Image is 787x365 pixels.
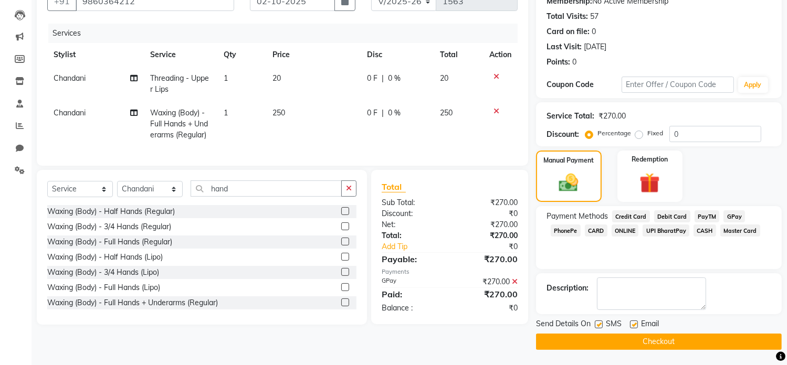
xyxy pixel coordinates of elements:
label: Redemption [632,155,668,164]
span: 20 [272,73,281,83]
span: 0 % [388,108,401,119]
span: Total [382,181,406,192]
span: 0 % [388,73,401,84]
span: | [382,108,384,119]
img: _gift.svg [633,170,666,196]
div: 0 [592,26,596,37]
span: Waxing (Body) - Full Hands + Underarms (Regular) [150,108,208,139]
div: Total Visits: [547,11,588,22]
div: GPay [374,276,450,287]
div: Discount: [374,208,450,219]
div: Paid: [374,288,450,300]
div: Card on file: [547,26,590,37]
div: ₹0 [463,241,526,252]
div: Total: [374,230,450,241]
div: Last Visit: [547,41,582,52]
span: Chandani [54,73,86,83]
div: ₹270.00 [449,288,526,300]
div: Payments [382,267,518,276]
div: Balance : [374,303,450,314]
div: ₹270.00 [599,111,626,122]
div: Waxing (Body) - 3/4 Hands (Regular) [47,221,171,232]
div: Sub Total: [374,197,450,208]
div: Waxing (Body) - 3/4 Hands (Lipo) [47,267,159,278]
div: Services [48,24,526,43]
button: Checkout [536,334,782,350]
label: Percentage [597,128,631,138]
div: Discount: [547,129,579,140]
label: Manual Payment [543,156,594,165]
div: ₹270.00 [449,276,526,287]
th: Service [144,43,217,67]
label: Fixed [647,128,663,138]
div: Points: [547,57,570,68]
span: GPay [723,210,745,222]
span: CASH [694,224,716,237]
div: ₹270.00 [449,219,526,230]
input: Enter Offer / Coupon Code [622,77,734,93]
div: Waxing (Body) - Full Hands (Regular) [47,237,172,248]
span: Threading - Upper Lips [150,73,209,94]
div: ₹0 [449,208,526,219]
span: Email [641,318,659,331]
th: Qty [217,43,266,67]
span: UPI BharatPay [643,224,689,237]
span: | [382,73,384,84]
img: _cash.svg [553,171,584,194]
input: Search or Scan [191,180,342,197]
div: ₹270.00 [449,253,526,265]
th: Stylist [47,43,144,67]
span: ONLINE [612,224,639,237]
span: 1 [224,73,228,83]
span: 0 F [367,108,377,119]
span: Debit Card [654,210,690,222]
div: 57 [590,11,599,22]
span: 1 [224,108,228,117]
div: Waxing (Body) - Half Hands (Regular) [47,206,175,217]
span: Credit Card [612,210,650,222]
div: Waxing (Body) - Full Hands + Underarms (Regular) [47,297,218,308]
span: Send Details On [536,318,591,331]
span: SMS [606,318,622,331]
div: [DATE] [584,41,606,52]
span: PhonePe [551,224,581,237]
div: Description: [547,283,589,294]
span: Master Card [720,224,760,237]
th: Total [434,43,483,67]
span: 0 F [367,73,377,84]
div: Service Total: [547,111,594,122]
div: 0 [572,57,576,68]
div: Waxing (Body) - Half Hands (Lipo) [47,252,163,263]
span: Payment Methods [547,211,608,222]
span: 250 [440,108,453,117]
div: Waxing (Body) - Full Hands (Lipo) [47,282,160,293]
th: Price [266,43,361,67]
span: 250 [272,108,285,117]
div: ₹270.00 [449,230,526,241]
span: 20 [440,73,448,83]
div: Net: [374,219,450,230]
div: Coupon Code [547,79,622,90]
th: Action [483,43,518,67]
div: ₹270.00 [449,197,526,208]
a: Add Tip [374,241,463,252]
th: Disc [361,43,433,67]
div: ₹0 [449,303,526,314]
span: CARD [585,224,607,237]
span: Chandani [54,108,86,117]
span: PayTM [695,210,720,222]
button: Apply [738,77,768,93]
div: Payable: [374,253,450,265]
